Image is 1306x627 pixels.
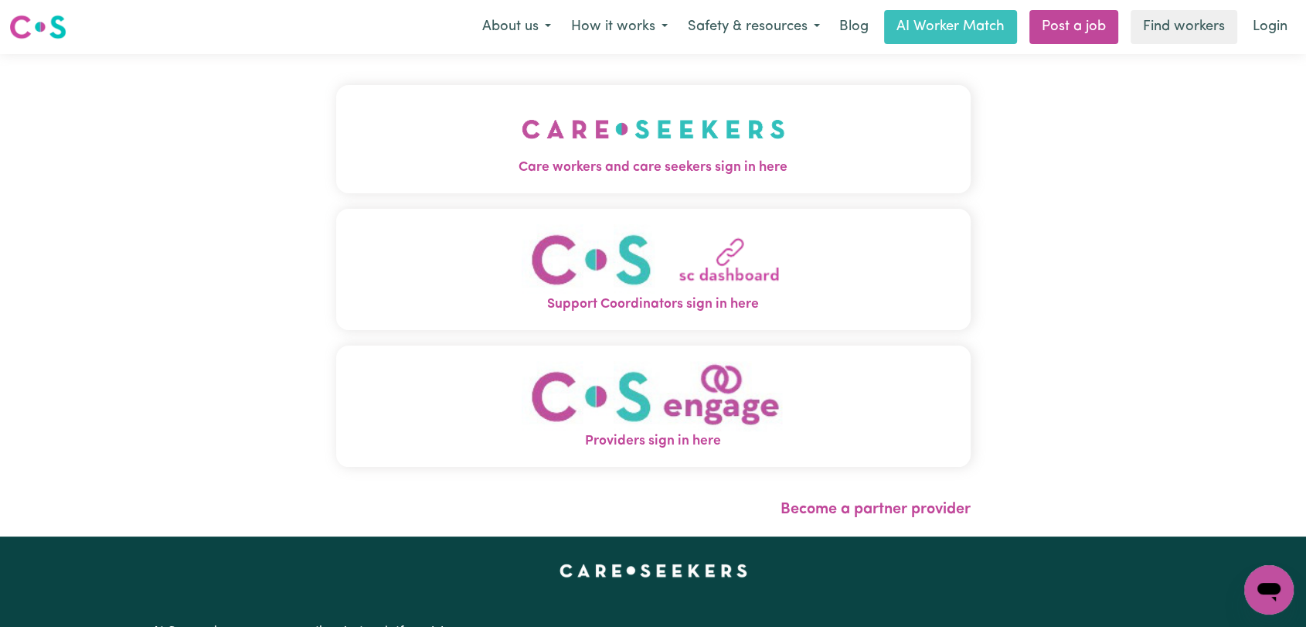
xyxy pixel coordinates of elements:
[336,346,971,467] button: Providers sign in here
[336,209,971,330] button: Support Coordinators sign in here
[336,295,971,315] span: Support Coordinators sign in here
[830,10,878,44] a: Blog
[781,502,971,517] a: Become a partner provider
[9,13,66,41] img: Careseekers logo
[336,158,971,178] span: Care workers and care seekers sign in here
[336,85,971,193] button: Care workers and care seekers sign in here
[1244,565,1294,615] iframe: Button to launch messaging window
[472,11,561,43] button: About us
[884,10,1017,44] a: AI Worker Match
[559,564,747,577] a: Careseekers home page
[9,9,66,45] a: Careseekers logo
[336,431,971,452] span: Providers sign in here
[1243,10,1297,44] a: Login
[1131,10,1237,44] a: Find workers
[561,11,678,43] button: How it works
[1029,10,1118,44] a: Post a job
[678,11,830,43] button: Safety & resources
